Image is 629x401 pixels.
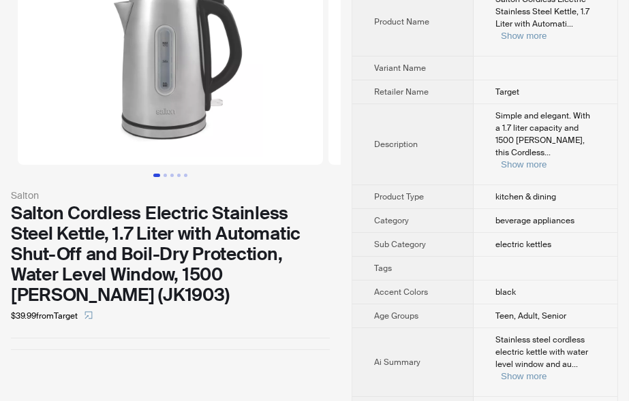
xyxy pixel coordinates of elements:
span: Variant Name [374,63,426,74]
div: Simple and elegant. With a 1.7 liter capacity and 1500 watts, this Cordless Electric Stainless St... [495,110,596,171]
span: electric kettles [495,239,551,250]
div: $39.99 from Target [11,305,330,327]
button: Expand [501,159,547,170]
span: Stainless steel cordless electric kettle with water level window and au [495,334,588,370]
span: black [495,287,516,298]
span: kitchen & dining [495,191,556,202]
span: Sub Category [374,239,426,250]
span: Category [374,215,409,226]
button: Go to slide 5 [184,174,187,177]
button: Go to slide 4 [177,174,181,177]
div: Stainless steel cordless electric kettle with water level window and automatic shut-off, featurin... [495,334,596,383]
span: ... [544,147,551,158]
button: Expand [501,371,547,381]
span: Retailer Name [374,86,429,97]
span: Simple and elegant. With a 1.7 liter capacity and 1500 [PERSON_NAME], this Cordless [495,110,590,158]
span: ... [567,18,573,29]
span: Accent Colors [374,287,428,298]
span: ... [572,359,578,370]
span: Product Name [374,16,429,27]
button: Go to slide 3 [170,174,174,177]
div: Salton [11,188,330,203]
span: Tags [374,263,392,274]
div: Salton Cordless Electric Stainless Steel Kettle, 1.7 Liter with Automatic Shut-Off and Boil-Dry P... [11,203,330,305]
button: Go to slide 2 [164,174,167,177]
span: select [85,311,93,319]
span: Teen, Adult, Senior [495,310,566,321]
span: beverage appliances [495,215,574,226]
span: Age Groups [374,310,418,321]
button: Go to slide 1 [153,174,160,177]
span: Description [374,139,418,150]
span: Ai Summary [374,357,420,368]
button: Expand [501,31,547,41]
span: Target [495,86,519,97]
span: Product Type [374,191,424,202]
